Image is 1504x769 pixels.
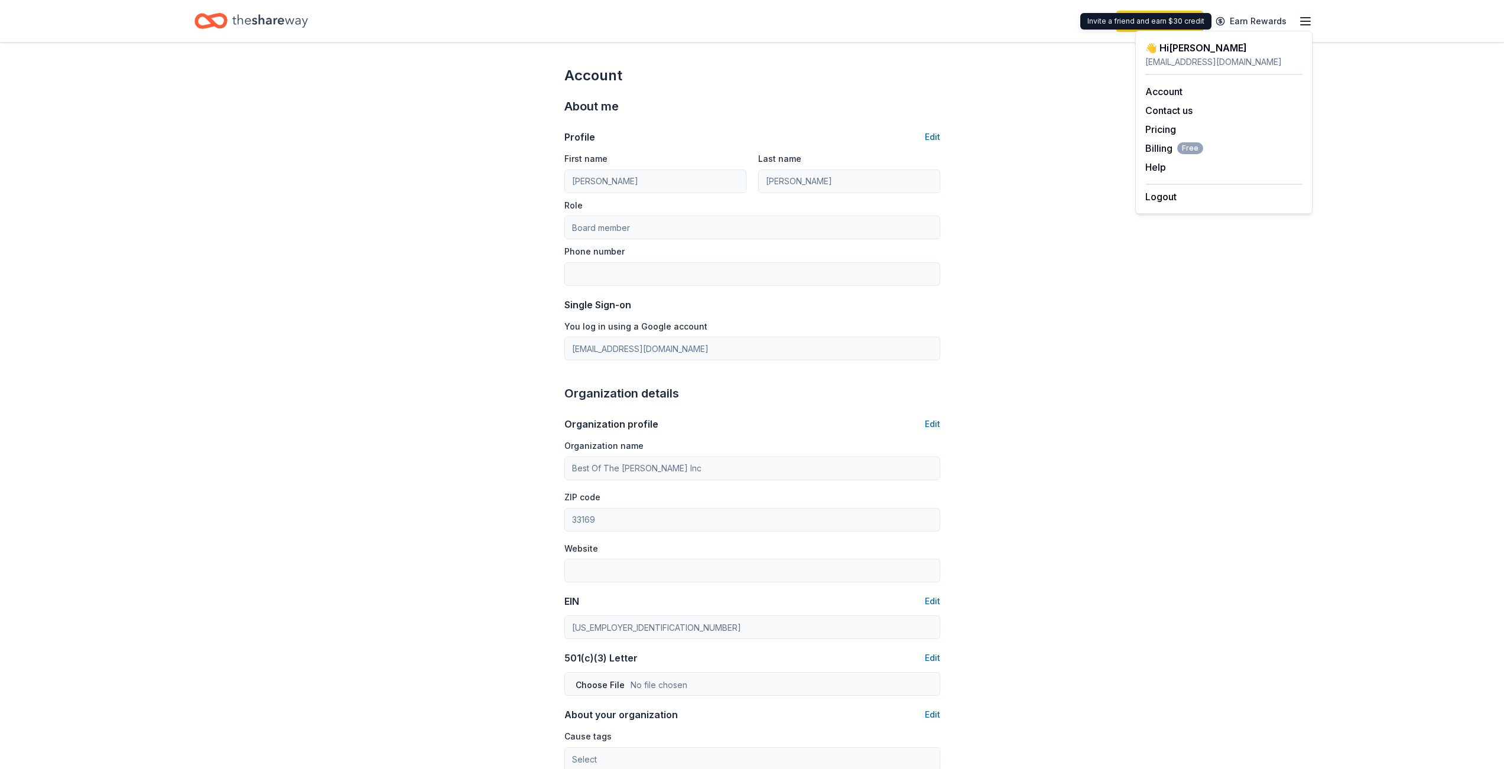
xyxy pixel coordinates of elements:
[564,97,940,116] div: About me
[758,153,801,165] label: Last name
[1145,103,1193,118] button: Contact us
[564,440,644,452] label: Organization name
[564,246,625,258] label: Phone number
[564,651,638,665] div: 501(c)(3) Letter
[564,130,595,144] div: Profile
[925,130,940,144] button: Edit
[564,66,940,85] div: Account
[1145,141,1203,155] button: BillingFree
[1145,41,1302,55] div: 👋 Hi [PERSON_NAME]
[925,708,940,722] button: Edit
[1145,86,1183,97] a: Account
[1116,11,1204,32] a: Start free trial
[564,153,608,165] label: First name
[1080,13,1211,30] div: Invite a friend and earn $30 credit
[1145,123,1176,135] a: Pricing
[564,731,612,742] label: Cause tags
[1145,141,1203,155] span: Billing
[564,708,678,722] div: About your organization
[925,594,940,608] button: Edit
[564,543,598,555] label: Website
[1145,190,1177,204] button: Logout
[564,508,940,532] input: 12345 (U.S. only)
[1209,11,1294,32] a: Earn Rewards
[572,752,597,767] span: Select
[564,384,940,403] div: Organization details
[925,417,940,431] button: Edit
[564,417,658,431] div: Organization profile
[1145,55,1302,69] div: [EMAIL_ADDRESS][DOMAIN_NAME]
[564,594,579,608] div: EIN
[564,200,583,211] label: Role
[564,615,940,639] input: 12-3456789
[564,491,600,503] label: ZIP code
[564,298,940,312] div: Single Sign-on
[564,321,707,333] label: You log in using a Google account
[1177,142,1203,154] span: Free
[925,651,940,665] button: Edit
[194,7,308,35] a: Home
[1145,160,1166,174] button: Help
